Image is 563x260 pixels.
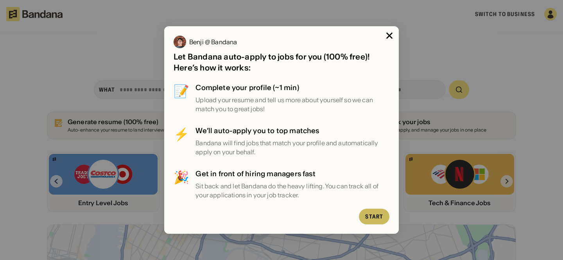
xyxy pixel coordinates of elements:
div: We’ll auto-apply you to top matches [195,126,389,135]
div: Benji @ Bandana [189,39,237,45]
div: 📝 [174,83,189,113]
div: Start [365,214,383,219]
div: Let Bandana auto-apply to jobs for you (100% free)! Here’s how it works: [174,51,389,73]
div: Bandana will find jobs that match your profile and automatically apply on your behalf. [195,139,389,156]
div: Get in front of hiring managers fast [195,169,389,179]
div: 🎉 [174,169,189,199]
div: Complete your profile (~1 min) [195,83,389,92]
img: Benji @ Bandana [174,36,186,48]
div: Upload your resume and tell us more about yourself so we can match you to great jobs! [195,96,389,113]
div: ⚡️ [174,126,189,156]
div: Sit back and let Bandana do the heavy lifting. You can track all of your applications in your job... [195,182,389,199]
